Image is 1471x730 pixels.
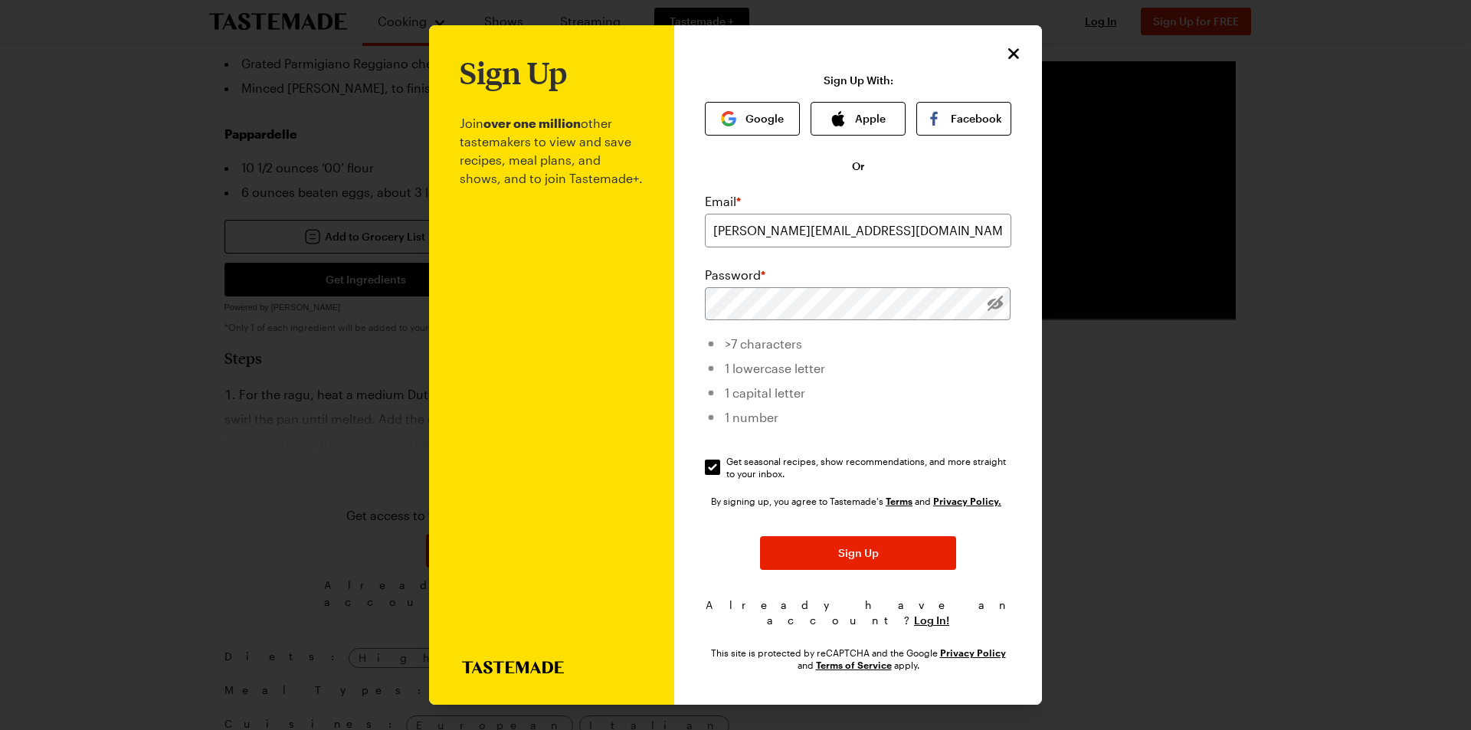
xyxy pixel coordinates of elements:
[725,336,802,351] span: >7 characters
[940,646,1006,659] a: Google Privacy Policy
[933,494,1001,507] a: Tastemade Privacy Policy
[460,56,567,90] h1: Sign Up
[914,613,949,628] button: Log In!
[760,536,956,570] button: Sign Up
[838,545,879,561] span: Sign Up
[711,493,1005,509] div: By signing up, you agree to Tastemade's and
[1004,44,1024,64] button: Close
[705,266,765,284] label: Password
[886,494,912,507] a: Tastemade Terms of Service
[705,460,720,475] input: Get seasonal recipes, show recommendations, and more straight to your inbox.
[816,658,892,671] a: Google Terms of Service
[705,647,1011,671] div: This site is protected by reCAPTCHA and the Google and apply.
[916,102,1011,136] button: Facebook
[852,159,865,174] span: Or
[726,455,1013,480] span: Get seasonal recipes, show recommendations, and more straight to your inbox.
[706,598,1011,627] span: Already have an account?
[824,74,893,87] p: Sign Up With:
[483,116,581,130] b: over one million
[705,192,741,211] label: Email
[725,410,778,424] span: 1 number
[725,385,805,400] span: 1 capital letter
[705,102,800,136] button: Google
[460,90,644,662] p: Join other tastemakers to view and save recipes, meal plans, and shows, and to join Tastemade+.
[811,102,906,136] button: Apple
[725,361,825,375] span: 1 lowercase letter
